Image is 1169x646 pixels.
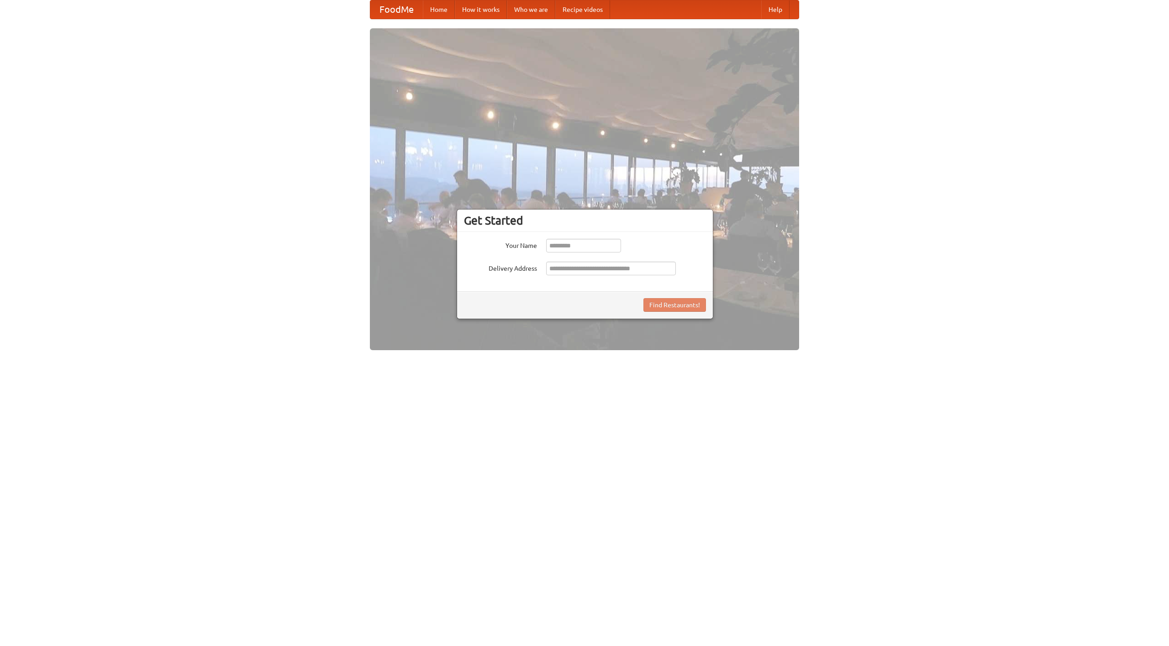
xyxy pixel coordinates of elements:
a: FoodMe [370,0,423,19]
a: Help [761,0,790,19]
a: Recipe videos [555,0,610,19]
h3: Get Started [464,214,706,227]
label: Your Name [464,239,537,250]
a: How it works [455,0,507,19]
a: Who we are [507,0,555,19]
label: Delivery Address [464,262,537,273]
button: Find Restaurants! [643,298,706,312]
a: Home [423,0,455,19]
